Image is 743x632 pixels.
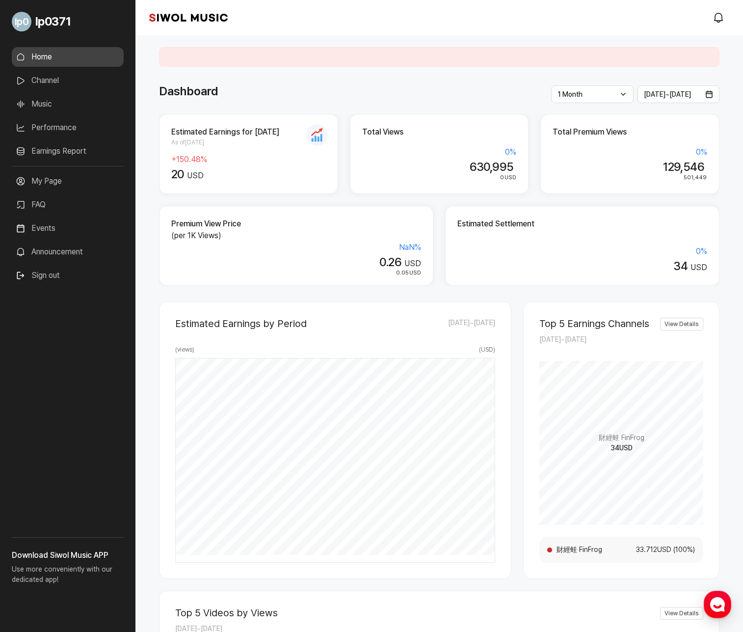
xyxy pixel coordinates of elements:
[556,545,625,555] span: 財經蛙 FinFrog
[12,94,124,114] a: Music
[557,90,583,98] span: 1 Month
[448,318,495,330] span: [DATE] ~ [DATE]
[171,242,421,253] div: NaN %
[159,82,218,100] h1: Dashboard
[539,335,586,343] span: [DATE] ~ [DATE]
[539,318,649,330] h2: Top 5 Earnings Channels
[610,443,633,453] span: 34 USD
[470,160,514,174] span: 630,995
[171,218,421,230] h2: Premium View Price
[500,174,504,181] span: 0
[672,545,695,555] span: ( 100 %)
[457,218,707,230] h2: Estimated Settlement
[12,8,124,35] a: Go to My Profile
[12,219,124,238] a: Events
[171,255,421,270] div: USD
[12,242,124,262] a: Announcement
[553,126,707,138] h2: Total Premium Views
[673,259,688,273] span: 34
[171,269,421,277] div: USD
[362,126,517,138] h2: Total Views
[684,174,707,181] span: 501,449
[35,13,71,30] span: lp0371
[12,47,124,67] a: Home
[171,126,326,138] h2: Estimated Earnings for [DATE]
[12,266,64,285] button: Sign out
[379,255,401,269] span: 0.26
[12,141,124,161] a: Earnings Report
[553,146,707,158] div: 0 %
[171,138,326,147] span: As of [DATE]
[12,561,124,593] p: Use more conveniently with our dedicated app!
[396,269,409,276] span: 0.05
[457,246,707,257] div: 0 %
[171,167,184,181] span: 20
[644,90,691,98] span: [DATE] ~ [DATE]
[479,345,495,354] span: ( USD )
[710,8,729,27] a: modal.notifications
[12,171,124,191] a: My Page
[660,318,703,330] a: View Details
[175,318,307,330] h2: Estimated Earnings by Period
[171,167,326,182] div: USD
[12,118,124,137] a: Performance
[663,160,704,174] span: 129,546
[362,146,517,158] div: 0 %
[625,545,672,555] span: 33.712 USD
[171,230,421,242] p: (per 1K Views)
[175,607,278,619] h2: Top 5 Videos by Views
[175,345,194,354] span: ( views )
[637,85,720,103] button: [DATE]~[DATE]
[457,259,707,274] div: USD
[12,71,124,90] a: Channel
[12,550,124,561] h3: Download Siwol Music APP
[171,154,326,165] div: + 150.48 %
[660,607,703,620] a: View Details
[362,173,517,182] div: USD
[599,433,644,443] span: 財經蛙 FinFrog
[12,195,124,215] a: FAQ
